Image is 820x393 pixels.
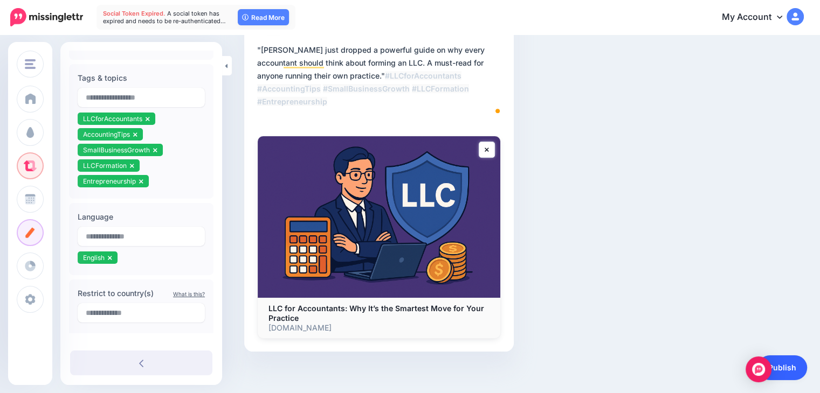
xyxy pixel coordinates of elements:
span: English [83,254,105,262]
img: menu.png [25,59,36,69]
a: What is this? [173,291,205,297]
span: SmallBusinessGrowth [83,146,150,154]
span: LLCforAccountants [83,115,142,123]
a: Publish [757,355,807,380]
label: Restrict to country(s) [78,287,205,300]
div: "[PERSON_NAME] just dropped a powerful guide on why every accountant should think about forming a... [257,44,505,108]
img: Missinglettr [10,8,83,26]
label: Language [78,210,205,223]
a: Read More [238,9,289,25]
span: Social Token Expired. [103,10,166,17]
b: LLC for Accountants: Why It’s the Smartest Move for Your Practice [268,304,484,322]
span: Entrepreneurship [83,177,136,185]
span: AccountingTips [83,130,130,138]
div: Open Intercom Messenger [746,356,771,382]
label: Tags & topics [78,72,205,85]
span: A social token has expired and needs to be re-authenticated… [103,10,226,25]
img: LLC for Accountants: Why It’s the Smartest Move for Your Practice [258,136,500,298]
p: [DOMAIN_NAME] [268,323,490,333]
span: LLCFormation [83,162,127,170]
a: My Account [711,4,804,31]
textarea: To enrich screen reader interactions, please activate Accessibility in Grammarly extension settings [257,44,505,121]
